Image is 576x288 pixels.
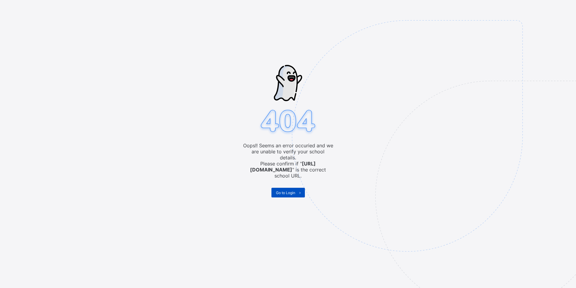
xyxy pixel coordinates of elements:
img: ghost-strokes.05e252ede52c2f8dbc99f45d5e1f5e9f.svg [274,65,302,101]
span: Go to Login [276,190,295,195]
b: [URL][DOMAIN_NAME] [250,161,316,173]
img: 404.8bbb34c871c4712298a25e20c4dc75c7.svg [258,108,318,136]
span: Oops!! Seems an error occuried and we are unable to verify your school details. [243,142,333,161]
span: Please confirm if " " is the correct school URL. [243,161,333,179]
